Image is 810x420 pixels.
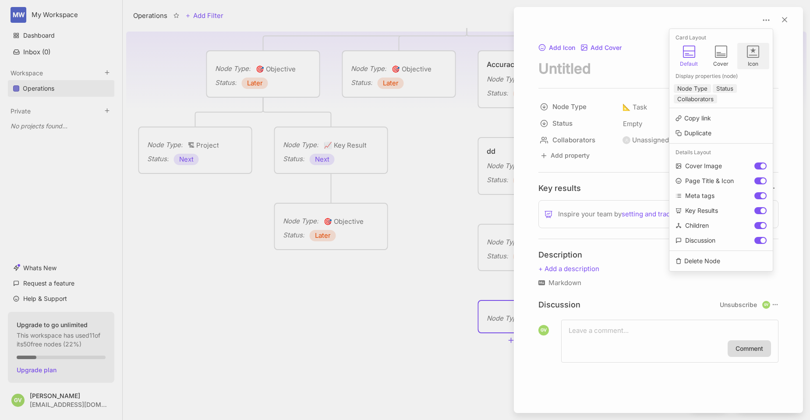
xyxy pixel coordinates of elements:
[676,221,709,230] div: Children
[748,61,758,67] span: Icon
[673,112,769,125] button: Copy link
[676,176,734,186] div: Page Title & Icon
[673,127,769,140] button: Duplicate
[676,191,714,201] div: Meta tags
[713,84,737,93] button: Status
[673,32,769,43] div: Card Layout
[676,236,715,245] div: Discussion
[673,254,769,268] button: Delete Node
[673,71,769,81] div: Display properties ( node )
[673,147,769,158] div: Details Layout
[676,161,722,171] div: Cover Image
[680,61,698,67] span: Default
[674,84,711,93] button: Node Type
[674,95,717,103] button: Collaborators
[676,206,718,215] div: Key Results
[713,61,729,67] span: Cover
